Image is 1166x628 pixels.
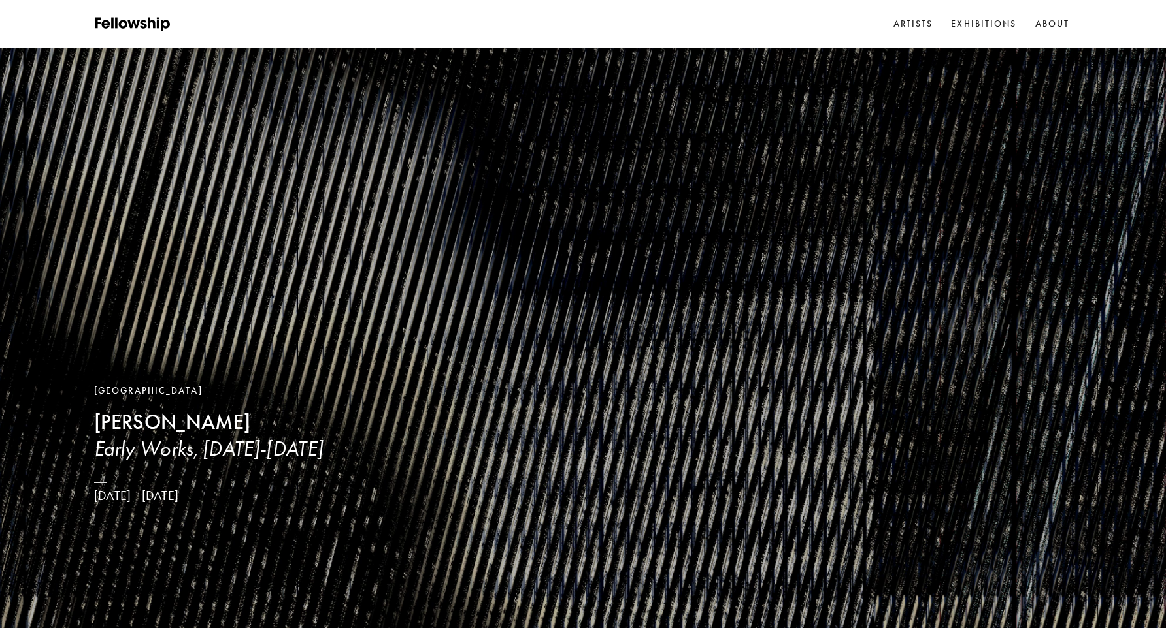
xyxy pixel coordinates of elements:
[1033,14,1073,34] a: About
[94,409,250,435] b: [PERSON_NAME]
[948,14,1019,34] a: Exhibitions
[94,435,323,462] h3: Early Works, [DATE]-[DATE]
[94,384,323,398] div: [GEOGRAPHIC_DATA]
[891,14,936,34] a: Artists
[94,488,323,504] p: [DATE] - [DATE]
[94,384,323,504] a: [GEOGRAPHIC_DATA][PERSON_NAME]Early Works, [DATE]-[DATE][DATE] - [DATE]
